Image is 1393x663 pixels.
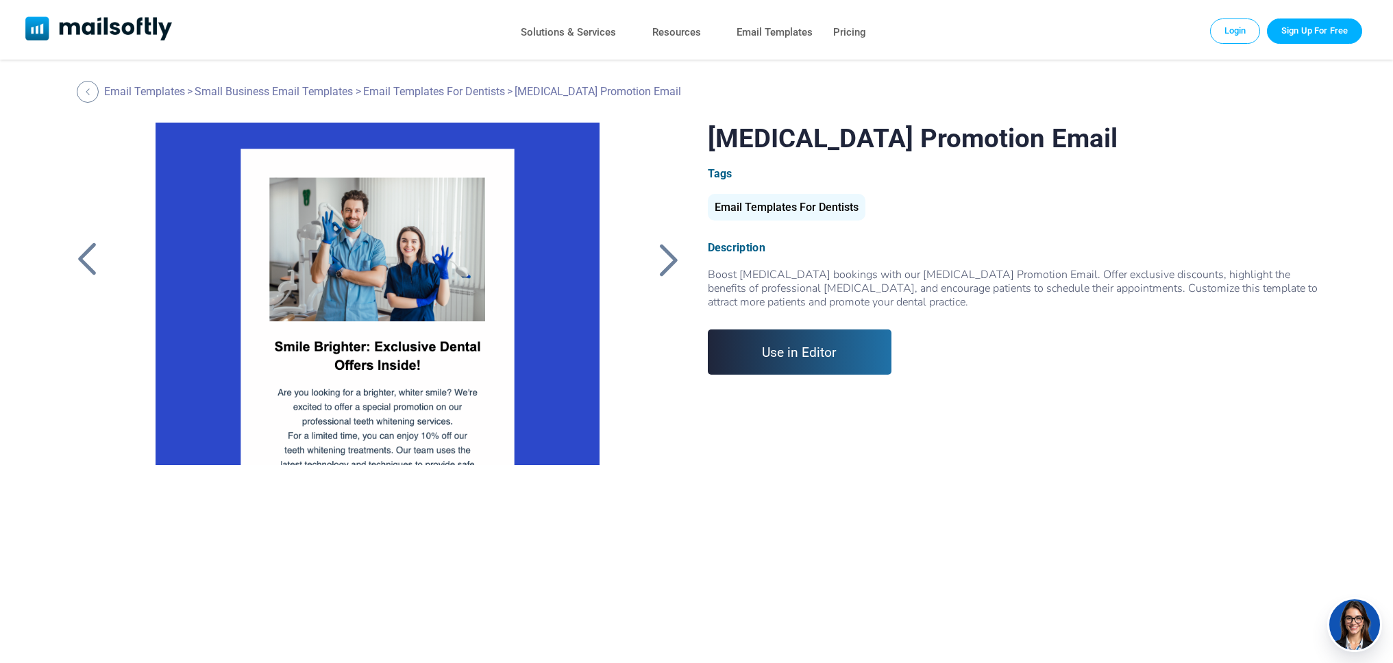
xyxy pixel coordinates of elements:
[833,23,866,42] a: Pricing
[737,23,813,42] a: Email Templates
[708,329,892,375] a: Use in Editor
[77,81,102,103] a: Back
[652,23,701,42] a: Resources
[132,123,624,465] a: Teeth Whitening Promotion Email
[25,16,173,43] a: Mailsoftly
[521,23,616,42] a: Solutions & Services
[708,167,1324,180] div: Tags
[104,85,185,98] a: Email Templates
[708,123,1324,153] h1: [MEDICAL_DATA] Promotion Email
[1267,18,1362,43] a: Trial
[708,194,865,221] div: Email Templates For Dentists
[195,85,353,98] a: Small Business Email Templates
[708,268,1324,309] div: Boost [MEDICAL_DATA] bookings with our [MEDICAL_DATA] Promotion Email. Offer exclusive discounts,...
[651,242,685,277] a: Back
[70,242,104,277] a: Back
[708,206,865,212] a: Email Templates For Dentists
[1210,18,1261,43] a: Login
[708,241,1324,254] div: Description
[363,85,505,98] a: Email Templates For Dentists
